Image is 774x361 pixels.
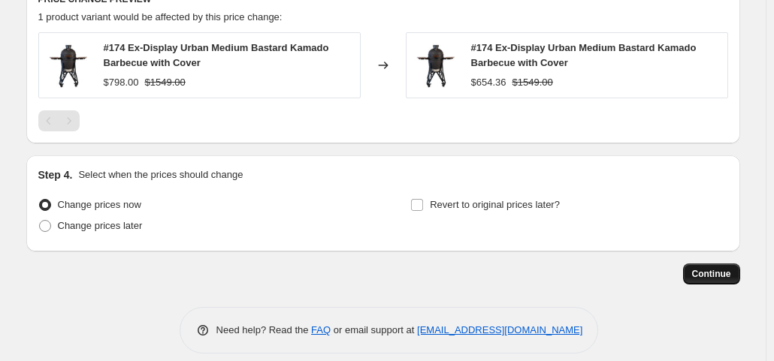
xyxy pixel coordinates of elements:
div: $798.00 [104,75,139,90]
p: Select when the prices should change [78,167,243,182]
span: or email support at [331,324,417,335]
span: Need help? Read the [216,324,312,335]
img: urban-medium-bastard-kamado-barbecue-bbq-land-1_80x.jpg [414,43,459,88]
a: [EMAIL_ADDRESS][DOMAIN_NAME] [417,324,582,335]
span: Continue [692,268,731,280]
a: FAQ [311,324,331,335]
span: #174 Ex-Display Urban Medium Bastard Kamado Barbecue with Cover [104,42,329,68]
span: Revert to original prices later? [430,199,560,210]
img: urban-medium-bastard-kamado-barbecue-bbq-land-1_80x.jpg [47,43,92,88]
strike: $1549.00 [512,75,553,90]
button: Continue [683,263,740,284]
span: #174 Ex-Display Urban Medium Bastard Kamado Barbecue with Cover [471,42,697,68]
h2: Step 4. [38,167,73,182]
div: $654.36 [471,75,506,90]
strike: $1549.00 [145,75,186,90]
nav: Pagination [38,110,80,131]
span: Change prices now [58,199,141,210]
span: Change prices later [58,220,143,231]
span: 1 product variant would be affected by this price change: [38,11,283,23]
